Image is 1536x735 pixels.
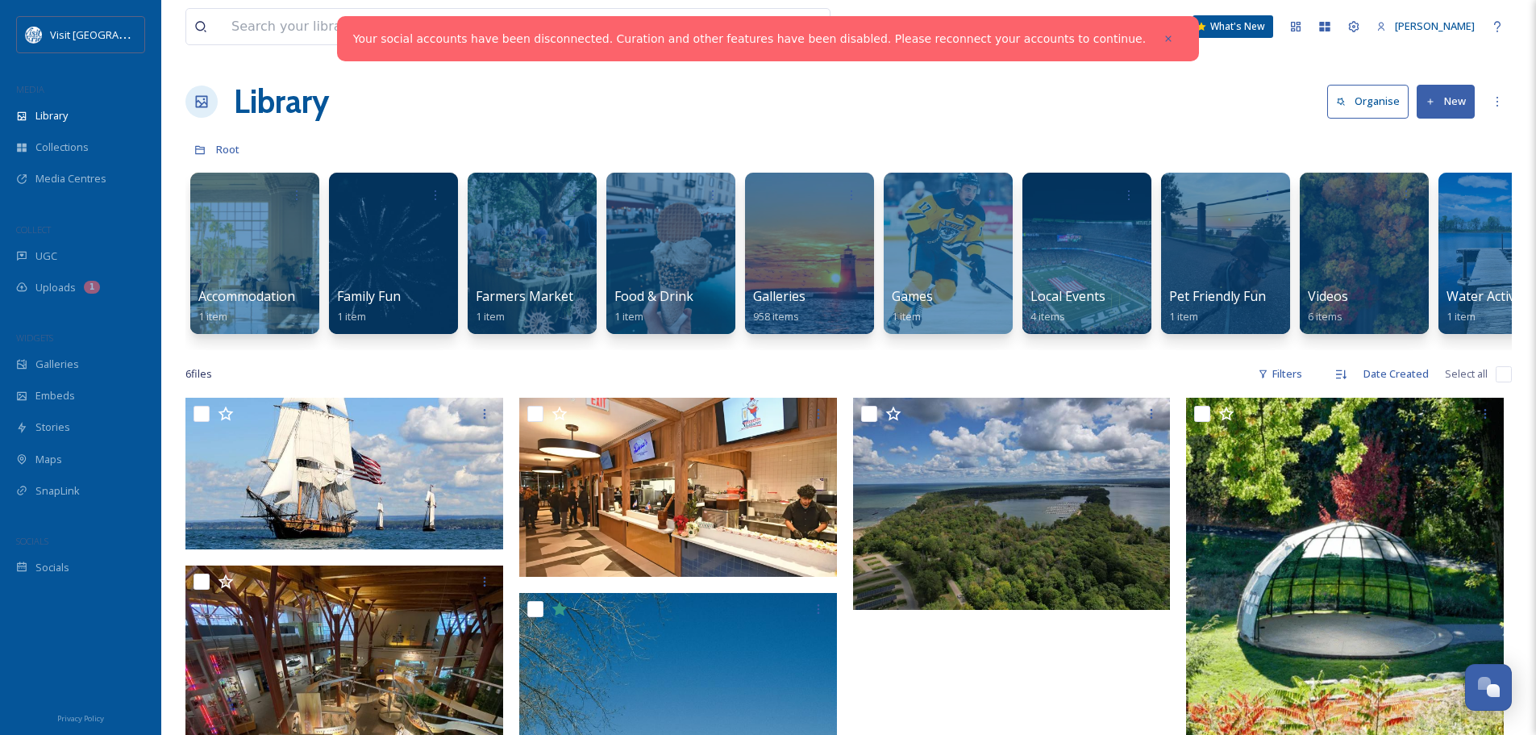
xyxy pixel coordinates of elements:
img: 05d9797d-73d4-4ed3-87df-e787b87904e1-p3Foodhall111821.webp [519,398,837,577]
span: Galleries [753,287,805,305]
button: Organise [1327,85,1409,118]
a: Galleries958 items [753,289,805,324]
span: Collections [35,140,89,155]
a: Family Fun1 item [337,289,401,324]
a: Games1 item [892,289,933,324]
div: Filters [1250,358,1310,390]
div: Date Created [1355,358,1437,390]
a: Library [234,77,329,126]
span: Pet Friendly Fun [1169,287,1266,305]
a: Privacy Policy [57,708,104,727]
img: download%20%281%29.png [26,27,42,43]
span: 1 item [198,309,227,324]
span: 1 item [476,309,505,324]
span: Accommodation [198,287,295,305]
span: Privacy Policy [57,713,104,724]
span: Select all [1445,366,1488,382]
span: COLLECT [16,223,51,236]
span: [PERSON_NAME] [1395,19,1475,33]
a: Accommodation1 item [198,289,295,324]
span: UGC [35,248,57,264]
span: Library [35,108,68,123]
a: Food & Drink1 item [614,289,693,324]
a: Root [216,140,239,159]
span: WIDGETS [16,332,53,344]
span: Maps [35,452,62,467]
img: pres_park_photo.jpeg [853,398,1171,610]
a: Local Events4 items [1030,289,1105,324]
span: 1 item [1447,309,1476,324]
button: New [1417,85,1475,118]
span: 1 item [892,309,921,324]
span: Stories [35,420,70,435]
a: Videos6 items [1308,289,1348,324]
span: 1 item [337,309,366,324]
span: Socials [35,560,69,575]
a: [PERSON_NAME] [1368,10,1483,42]
span: Games [892,287,933,305]
span: Farmers Market [476,287,573,305]
span: MEDIA [16,83,44,95]
a: Your social accounts have been disconnected. Curation and other features have been disabled. Plea... [353,31,1146,48]
span: SnapLink [35,483,80,499]
span: Media Centres [35,171,106,186]
span: 6 items [1308,309,1342,324]
span: Videos [1308,287,1348,305]
div: 1 [84,281,100,294]
img: 143276290_10157851727008639_4313502851707378313_n.jpg [185,398,503,549]
a: Pet Friendly Fun1 item [1169,289,1266,324]
span: Visit [GEOGRAPHIC_DATA] [50,27,175,42]
a: Organise [1327,85,1417,118]
a: View all files [727,10,822,42]
span: Galleries [35,357,79,372]
button: Open Chat [1465,664,1512,711]
span: 1 item [1169,309,1198,324]
span: SOCIALS [16,535,48,547]
a: What's New [1193,15,1273,38]
a: Farmers Market1 item [476,289,573,324]
span: Food & Drink [614,287,693,305]
span: 4 items [1030,309,1065,324]
span: Family Fun [337,287,401,305]
span: Root [216,142,239,157]
span: Local Events [1030,287,1105,305]
input: Search your library [223,9,698,44]
span: 1 item [614,309,643,324]
span: 6 file s [185,366,212,382]
span: 958 items [753,309,799,324]
span: Embeds [35,388,75,403]
span: Uploads [35,280,76,295]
